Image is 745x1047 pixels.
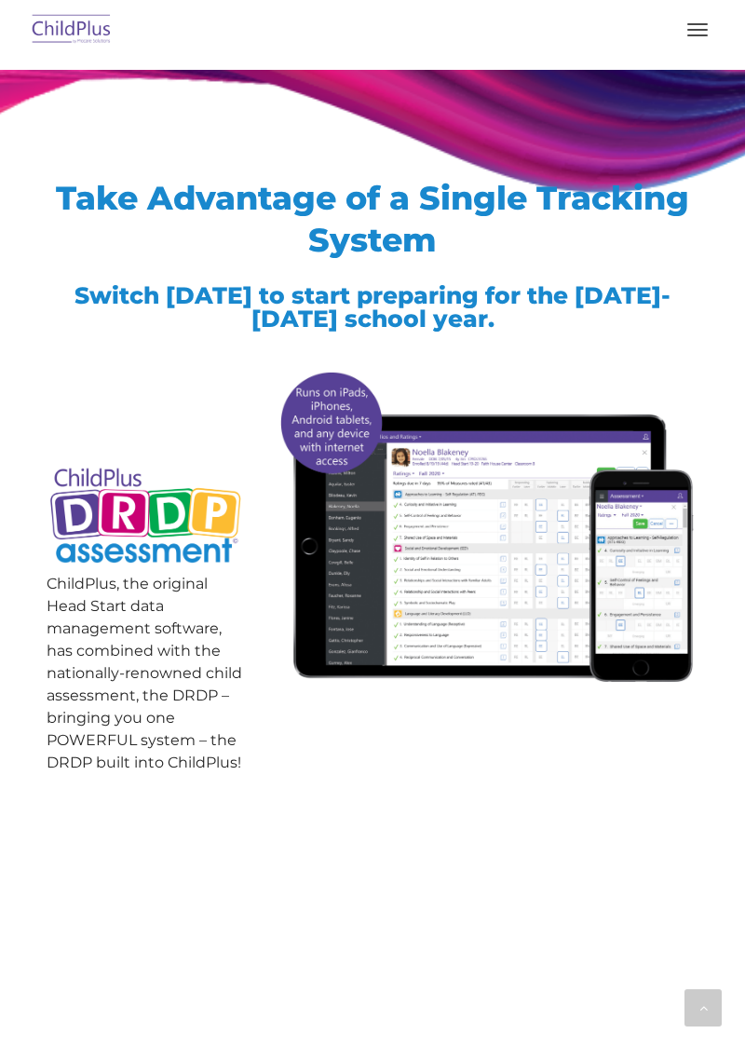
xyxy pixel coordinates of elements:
[47,575,242,771] span: ChildPlus, the original Head Start data management software, has combined with the nationally-ren...
[56,178,689,260] span: Take Advantage of a Single Tracking System
[28,8,115,52] img: ChildPlus by Procare Solutions
[47,456,245,578] img: Copyright - DRDP Logo
[273,363,698,689] img: All-devices
[74,281,670,333] span: Switch [DATE] to start preparing for the [DATE]-[DATE] school year.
